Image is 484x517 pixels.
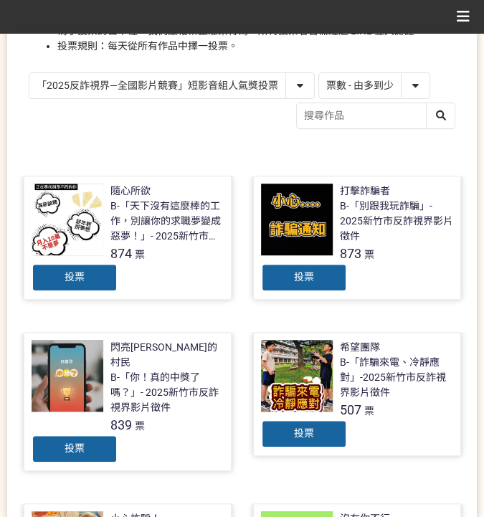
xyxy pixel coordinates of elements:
[110,370,224,415] div: B-「你！真的中獎了嗎？」- 2025新竹市反詐視界影片徵件
[253,332,461,456] a: 希望團隊B-「詐騙來電、冷靜應對」-2025新竹市反詐視界影片徵件507票投票
[135,249,145,260] span: 票
[135,420,145,432] span: 票
[364,249,374,260] span: 票
[24,332,232,471] a: 閃亮[PERSON_NAME]的村民B-「你！真的中獎了嗎？」- 2025新竹市反詐視界影片徵件839票投票
[110,184,151,199] div: 隨心所欲
[340,340,380,355] div: 希望團隊
[364,405,374,417] span: 票
[110,246,132,261] span: 874
[110,199,224,244] div: B-「天下沒有這麼棒的工作，別讓你的求職夢變成惡夢！」- 2025新竹市反詐視界影片徵件
[110,340,224,370] div: 閃亮[PERSON_NAME]的村民
[65,271,85,283] span: 投票
[65,442,85,454] span: 投票
[24,176,232,300] a: 隨心所欲B-「天下沒有這麼棒的工作，別讓你的求職夢變成惡夢！」- 2025新竹市反詐視界影片徵件874票投票
[57,39,455,54] li: 投票規則：每天從所有作品中擇一投票。
[110,417,132,432] span: 839
[340,199,453,244] div: B-「別跟我玩詐騙」- 2025新竹市反詐視界影片徵件
[340,184,390,199] div: 打擊詐騙者
[340,355,453,400] div: B-「詐騙來電、冷靜應對」-2025新竹市反詐視界影片徵件
[294,271,314,283] span: 投票
[297,103,455,128] input: 搜尋作品
[340,402,361,417] span: 507
[253,176,461,300] a: 打擊詐騙者B-「別跟我玩詐騙」- 2025新竹市反詐視界影片徵件873票投票
[340,246,361,261] span: 873
[294,427,314,439] span: 投票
